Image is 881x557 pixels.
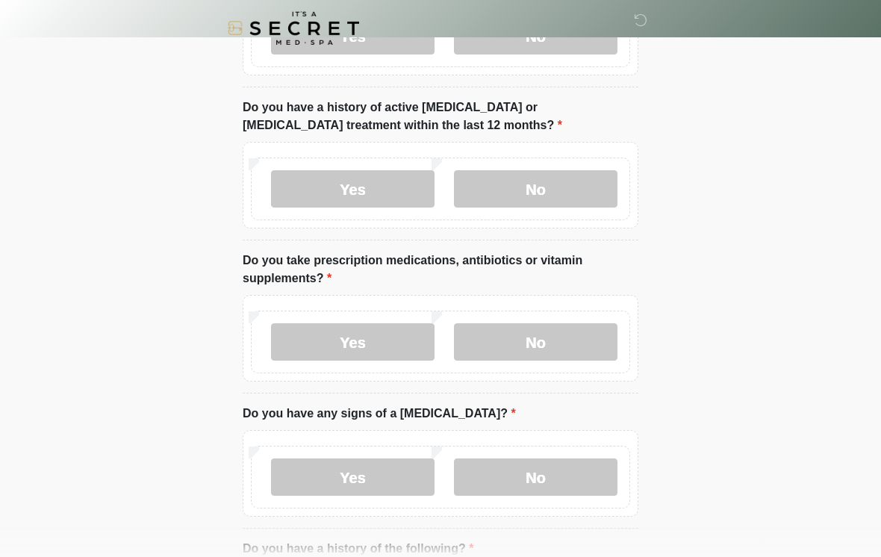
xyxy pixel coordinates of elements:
label: No [454,323,617,361]
label: Do you take prescription medications, antibiotics or vitamin supplements? [243,252,638,287]
img: It's A Secret Med Spa Logo [228,11,359,45]
label: No [454,458,617,496]
label: Yes [271,458,435,496]
label: Yes [271,170,435,208]
label: Yes [271,323,435,361]
label: No [454,170,617,208]
label: Do you have any signs of a [MEDICAL_DATA]? [243,405,516,423]
label: Do you have a history of active [MEDICAL_DATA] or [MEDICAL_DATA] treatment within the last 12 mon... [243,99,638,134]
